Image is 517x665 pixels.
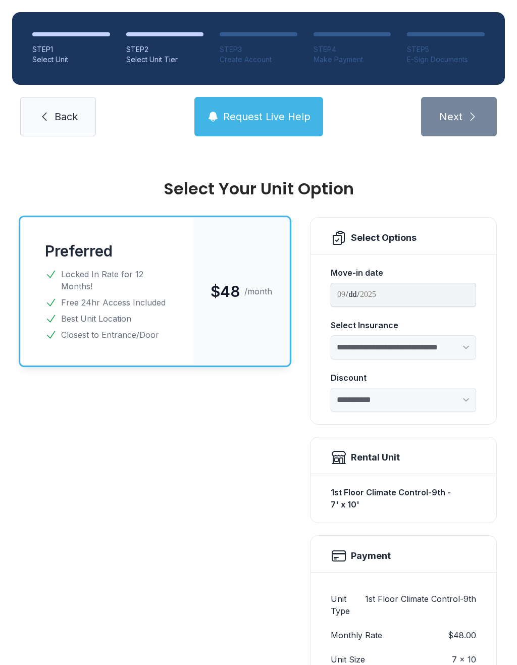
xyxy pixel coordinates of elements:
dt: Unit Type [331,593,361,617]
dd: $48.00 [448,629,476,641]
div: Select Unit [32,55,110,65]
input: Move-in date [331,283,476,307]
h2: Payment [351,549,391,563]
div: Make Payment [314,55,391,65]
span: /month [244,285,272,297]
div: Discount [331,372,476,384]
div: Move-in date [331,267,476,279]
div: Rental Unit [351,450,400,465]
div: STEP 1 [32,44,110,55]
div: Select Insurance [331,319,476,331]
span: Back [55,110,78,124]
select: Select Insurance [331,335,476,360]
div: Create Account [220,55,297,65]
span: Preferred [45,242,113,260]
span: Best Unit Location [61,313,131,325]
div: Select Unit Tier [126,55,204,65]
div: Select Options [351,231,417,245]
dt: Monthly Rate [331,629,382,641]
div: 1st Floor Climate Control-9th - 7' x 10' [331,482,476,515]
div: Select Your Unit Option [20,181,497,197]
span: $48 [211,282,240,300]
div: STEP 2 [126,44,204,55]
span: Locked In Rate for 12 Months! [61,268,169,292]
span: Free 24hr Access Included [61,296,166,309]
span: Closest to Entrance/Door [61,329,159,341]
div: STEP 5 [407,44,485,55]
div: STEP 3 [220,44,297,55]
span: Next [439,110,462,124]
div: STEP 4 [314,44,391,55]
select: Discount [331,388,476,412]
span: Request Live Help [223,110,311,124]
div: E-Sign Documents [407,55,485,65]
dd: 1st Floor Climate Control-9th [365,593,476,617]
